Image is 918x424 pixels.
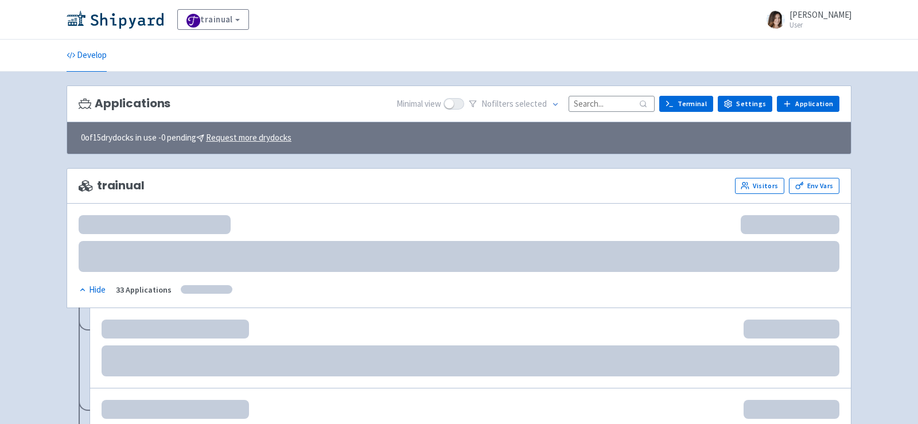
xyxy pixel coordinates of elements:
[515,98,547,109] span: selected
[79,179,145,192] span: trainual
[79,283,106,297] div: Hide
[760,10,851,29] a: [PERSON_NAME] User
[735,178,784,194] a: Visitors
[116,283,172,297] div: 33 Applications
[569,96,655,111] input: Search...
[659,96,713,112] a: Terminal
[481,98,547,111] span: No filter s
[777,96,839,112] a: Application
[81,131,291,145] span: 0 of 15 drydocks in use - 0 pending
[718,96,772,112] a: Settings
[177,9,249,30] a: trainual
[789,21,851,29] small: User
[79,283,107,297] button: Hide
[79,97,170,110] h3: Applications
[789,9,851,20] span: [PERSON_NAME]
[67,10,164,29] img: Shipyard logo
[789,178,839,194] a: Env Vars
[396,98,441,111] span: Minimal view
[67,40,107,72] a: Develop
[206,132,291,143] u: Request more drydocks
